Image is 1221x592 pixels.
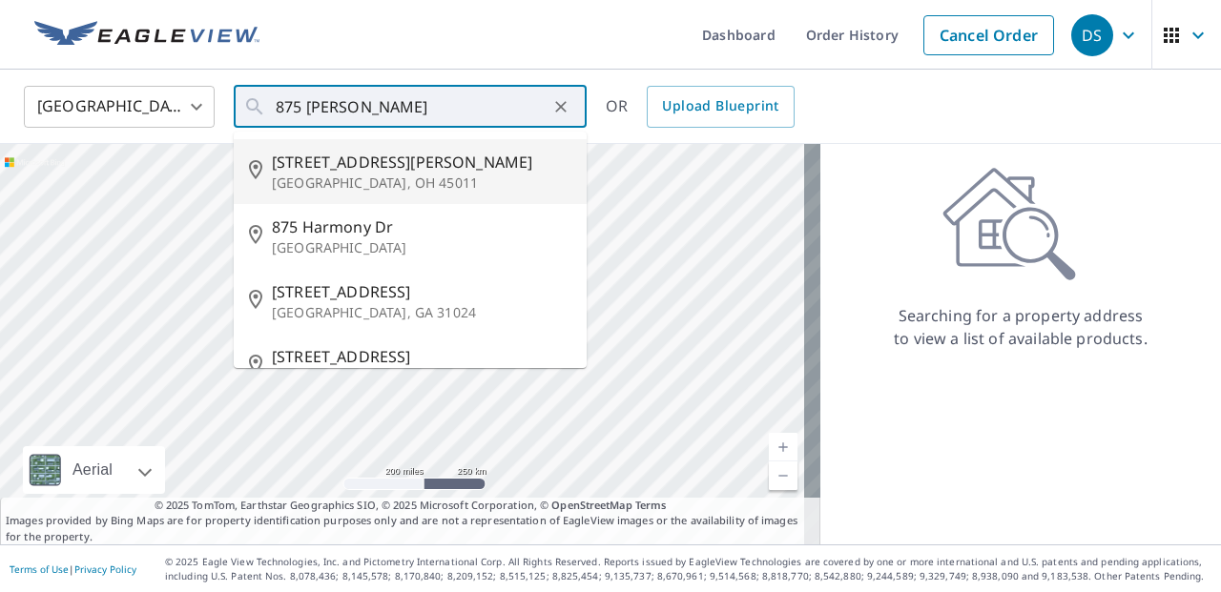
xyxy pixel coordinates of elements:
span: 875 Harmony Dr [272,215,571,238]
a: Current Level 5, Zoom In [769,433,797,461]
p: [GEOGRAPHIC_DATA], GA 31024 [272,303,571,322]
a: Upload Blueprint [647,86,794,128]
a: Privacy Policy [74,562,136,576]
div: [GEOGRAPHIC_DATA] [24,80,215,133]
input: Search by address or latitude-longitude [276,80,548,133]
button: Clear [548,93,574,120]
span: [STREET_ADDRESS] [272,280,571,303]
span: [STREET_ADDRESS][PERSON_NAME] [272,151,571,174]
p: [GEOGRAPHIC_DATA] [272,238,571,257]
a: Terms of Use [10,562,69,576]
a: Cancel Order [923,15,1054,55]
div: Aerial [23,446,165,494]
a: Terms [635,498,667,512]
div: OR [606,86,795,128]
span: © 2025 TomTom, Earthstar Geographics SIO, © 2025 Microsoft Corporation, © [155,498,667,514]
a: OpenStreetMap [551,498,631,512]
div: Aerial [67,446,118,494]
p: © 2025 Eagle View Technologies, Inc. and Pictometry International Corp. All Rights Reserved. Repo... [165,555,1211,583]
img: EV Logo [34,21,259,50]
p: | [10,563,136,575]
a: Current Level 5, Zoom Out [769,461,797,490]
p: Poca, WV 25159 [272,368,571,387]
span: Upload Blueprint [662,94,778,118]
div: DS [1071,14,1113,56]
p: [GEOGRAPHIC_DATA], OH 45011 [272,174,571,193]
span: [STREET_ADDRESS] [272,345,571,368]
p: Searching for a property address to view a list of available products. [893,304,1149,350]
